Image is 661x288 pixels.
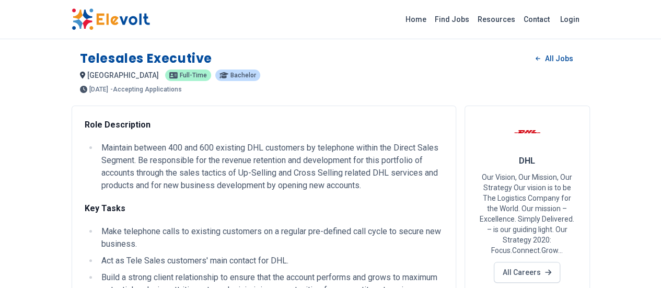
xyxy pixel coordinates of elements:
[72,8,150,30] img: Elevolt
[98,255,443,267] li: Act as Tele Sales customers' main contact for DHL.
[87,71,159,79] span: [GEOGRAPHIC_DATA]
[478,172,577,256] p: Our Vision, Our Mission, Our Strategy Our vision is to be The Logistics Company for the World. Ou...
[85,120,150,130] strong: Role Description
[401,11,431,28] a: Home
[514,119,540,145] img: DHL
[431,11,473,28] a: Find Jobs
[518,156,535,166] span: DHL
[609,238,661,288] iframe: Chat Widget
[101,142,443,192] p: Maintain between 400 and 600 existing DHL customers by telephone within the Direct Sales Segment....
[554,9,586,30] a: Login
[98,225,443,250] li: Make telephone calls to existing customers on a regular pre-defined call cycle to secure new busi...
[89,86,108,93] span: [DATE]
[527,51,581,66] a: All Jobs
[473,11,519,28] a: Resources
[494,262,560,283] a: All Careers
[110,86,182,93] p: - Accepting Applications
[180,72,207,78] span: Full-time
[80,50,212,67] h1: Telesales Executive
[230,72,256,78] span: Bachelor
[519,11,554,28] a: Contact
[85,203,125,213] strong: Key Tasks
